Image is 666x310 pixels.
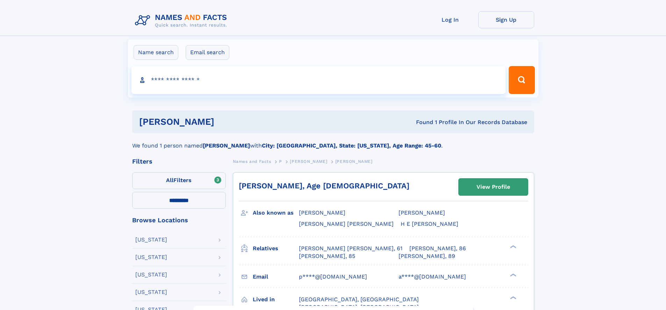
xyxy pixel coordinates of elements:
h1: [PERSON_NAME] [139,117,315,126]
label: Email search [186,45,229,60]
div: ❯ [508,295,517,300]
h3: Lived in [253,294,299,305]
h3: Relatives [253,243,299,254]
span: [PERSON_NAME] [335,159,373,164]
input: search input [131,66,506,94]
div: [US_STATE] [135,289,167,295]
h3: Email [253,271,299,283]
a: [PERSON_NAME] [PERSON_NAME], 61 [299,245,402,252]
span: [PERSON_NAME] [290,159,327,164]
div: Filters [132,158,226,165]
div: Found 1 Profile In Our Records Database [315,118,527,126]
a: View Profile [459,179,528,195]
div: View Profile [477,179,510,195]
div: ❯ [508,244,517,249]
label: Filters [132,172,226,189]
a: [PERSON_NAME], Age [DEMOGRAPHIC_DATA] [239,181,409,190]
b: [PERSON_NAME] [203,142,250,149]
img: Logo Names and Facts [132,11,233,30]
a: Log In [422,11,478,28]
b: City: [GEOGRAPHIC_DATA], State: [US_STATE], Age Range: 45-60 [262,142,441,149]
a: [PERSON_NAME] [290,157,327,166]
a: [PERSON_NAME], 85 [299,252,355,260]
label: Name search [134,45,178,60]
span: [PERSON_NAME] [299,209,345,216]
a: Sign Up [478,11,534,28]
div: [US_STATE] [135,237,167,243]
a: [PERSON_NAME], 89 [399,252,455,260]
div: [US_STATE] [135,254,167,260]
div: Browse Locations [132,217,226,223]
button: Search Button [509,66,535,94]
a: P [279,157,282,166]
a: Names and Facts [233,157,271,166]
span: All [166,177,173,183]
span: H E [PERSON_NAME] [401,221,458,227]
span: [GEOGRAPHIC_DATA], [GEOGRAPHIC_DATA] [299,296,419,303]
h3: Also known as [253,207,299,219]
a: [PERSON_NAME], 86 [409,245,466,252]
div: ❯ [508,273,517,277]
span: P [279,159,282,164]
div: [US_STATE] [135,272,167,277]
div: We found 1 person named with . [132,133,534,150]
span: [PERSON_NAME] [399,209,445,216]
span: [PERSON_NAME] [PERSON_NAME] [299,221,394,227]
